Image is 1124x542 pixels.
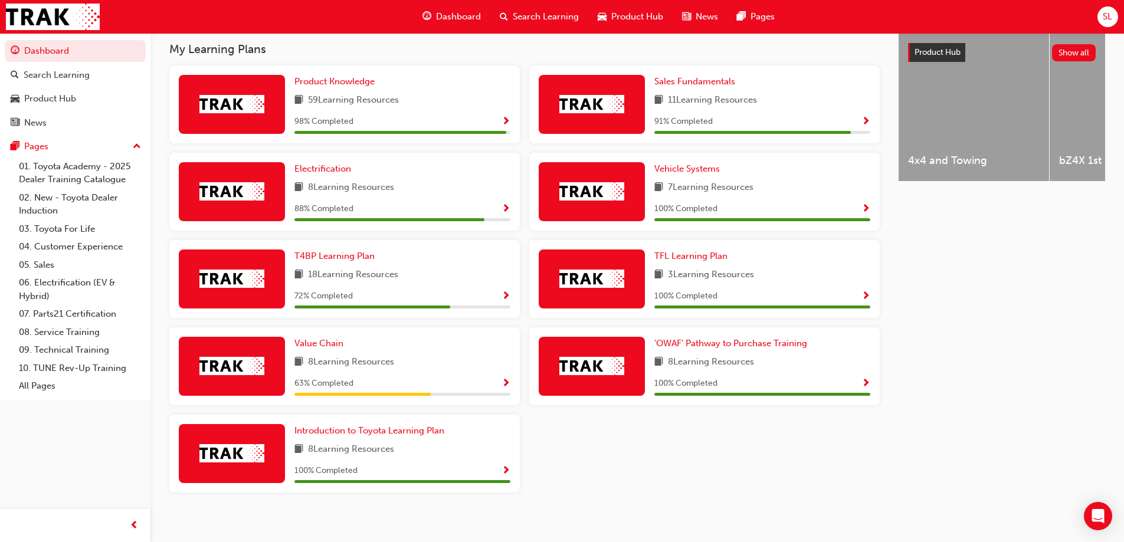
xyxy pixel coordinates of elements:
[294,75,379,88] a: Product Knowledge
[5,136,146,157] button: Pages
[5,38,146,136] button: DashboardSearch LearningProduct HubNews
[559,357,624,375] img: Trak
[422,9,431,24] span: guage-icon
[11,94,19,104] span: car-icon
[559,270,624,288] img: Trak
[199,182,264,201] img: Trak
[24,116,47,130] div: News
[199,270,264,288] img: Trak
[654,337,812,350] a: 'OWAF' Pathway to Purchase Training
[654,338,807,349] span: 'OWAF' Pathway to Purchase Training
[654,377,717,390] span: 100 % Completed
[915,47,961,57] span: Product Hub
[14,377,146,395] a: All Pages
[130,518,139,533] span: prev-icon
[199,357,264,375] img: Trak
[502,466,510,477] span: Show Progress
[308,355,394,370] span: 8 Learning Resources
[294,180,303,195] span: book-icon
[14,305,146,323] a: 07. Parts21 Certification
[11,70,19,81] span: search-icon
[908,43,1096,62] a: Product HubShow all
[14,359,146,377] a: 10. TUNE Rev-Up Training
[1103,10,1112,24] span: SL
[668,268,754,283] span: 3 Learning Resources
[308,180,394,195] span: 8 Learning Resources
[11,142,19,152] span: pages-icon
[654,162,725,176] a: Vehicle Systems
[5,40,146,62] a: Dashboard
[490,5,588,29] a: search-iconSearch Learning
[413,5,490,29] a: guage-iconDashboard
[1097,6,1118,27] button: SL
[654,93,663,108] span: book-icon
[11,118,19,129] span: news-icon
[5,112,146,134] a: News
[502,204,510,215] span: Show Progress
[861,376,870,391] button: Show Progress
[199,444,264,462] img: Trak
[502,376,510,391] button: Show Progress
[294,93,303,108] span: book-icon
[654,268,663,283] span: book-icon
[294,337,348,350] a: Value Chain
[11,46,19,57] span: guage-icon
[861,289,870,304] button: Show Progress
[696,10,718,24] span: News
[861,114,870,129] button: Show Progress
[294,425,444,436] span: Introduction to Toyota Learning Plan
[294,338,343,349] span: Value Chain
[861,379,870,389] span: Show Progress
[294,464,358,478] span: 100 % Completed
[502,464,510,478] button: Show Progress
[436,10,481,24] span: Dashboard
[654,202,717,216] span: 100 % Completed
[5,64,146,86] a: Search Learning
[294,115,353,129] span: 98 % Completed
[751,10,775,24] span: Pages
[502,379,510,389] span: Show Progress
[502,117,510,127] span: Show Progress
[294,268,303,283] span: book-icon
[14,238,146,256] a: 04. Customer Experience
[559,95,624,113] img: Trak
[14,189,146,220] a: 02. New - Toyota Dealer Induction
[588,5,673,29] a: car-iconProduct Hub
[14,157,146,189] a: 01. Toyota Academy - 2025 Dealer Training Catalogue
[654,76,735,87] span: Sales Fundamentals
[861,202,870,216] button: Show Progress
[5,88,146,110] a: Product Hub
[294,76,375,87] span: Product Knowledge
[1052,44,1096,61] button: Show all
[24,140,48,153] div: Pages
[513,10,579,24] span: Search Learning
[294,424,449,438] a: Introduction to Toyota Learning Plan
[502,289,510,304] button: Show Progress
[861,291,870,302] span: Show Progress
[559,182,624,201] img: Trak
[598,9,607,24] span: car-icon
[6,4,100,30] a: Trak
[908,154,1040,167] span: 4x4 and Towing
[308,93,399,108] span: 59 Learning Resources
[654,115,713,129] span: 91 % Completed
[654,355,663,370] span: book-icon
[24,68,90,82] div: Search Learning
[294,251,375,261] span: T4BP Learning Plan
[500,9,508,24] span: search-icon
[14,220,146,238] a: 03. Toyota For Life
[673,5,728,29] a: news-iconNews
[294,249,379,263] a: T4BP Learning Plan
[294,355,303,370] span: book-icon
[294,162,356,176] a: Electrification
[308,268,398,283] span: 18 Learning Resources
[654,180,663,195] span: book-icon
[682,9,691,24] span: news-icon
[654,75,740,88] a: Sales Fundamentals
[861,204,870,215] span: Show Progress
[654,163,720,174] span: Vehicle Systems
[294,442,303,457] span: book-icon
[737,9,746,24] span: pages-icon
[294,202,353,216] span: 88 % Completed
